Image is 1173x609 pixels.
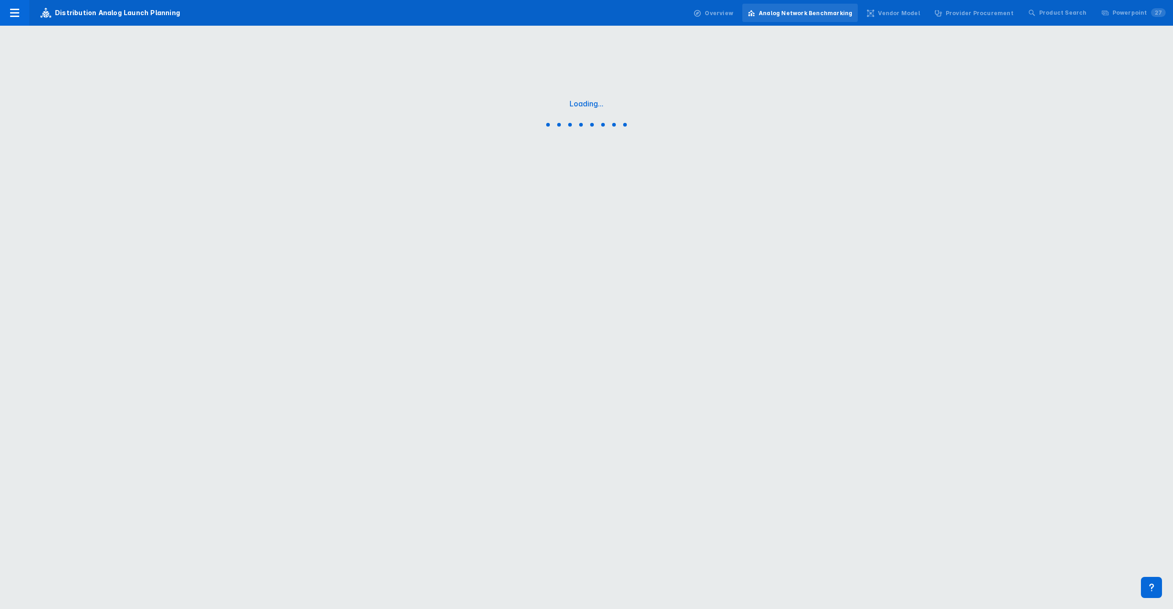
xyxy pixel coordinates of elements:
[929,4,1019,22] a: Provider Procurement
[878,9,920,17] div: Vendor Model
[946,9,1014,17] div: Provider Procurement
[1039,9,1087,17] div: Product Search
[570,99,603,108] div: Loading...
[1151,8,1166,17] span: 27
[759,9,852,17] div: Analog Network Benchmarking
[705,9,733,17] div: Overview
[688,4,739,22] a: Overview
[861,4,925,22] a: Vendor Model
[1141,577,1162,598] div: Contact Support
[1113,9,1166,17] div: Powerpoint
[742,4,858,22] a: Analog Network Benchmarking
